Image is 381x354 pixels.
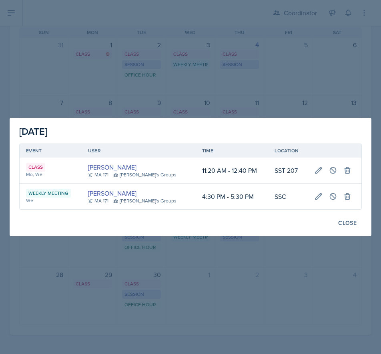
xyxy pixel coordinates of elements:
td: SSC [268,184,308,209]
div: Mo, We [26,171,75,178]
div: Class [26,163,45,172]
th: User [82,144,196,158]
div: Close [338,220,357,226]
a: [PERSON_NAME] [88,188,136,198]
div: [PERSON_NAME]'s Groups [113,171,176,178]
th: Location [268,144,308,158]
div: MA 171 [88,171,108,178]
div: MA 171 [88,197,108,204]
td: 11:20 AM - 12:40 PM [196,158,269,184]
div: We [26,197,75,204]
th: Event [20,144,82,158]
td: SST 207 [268,158,308,184]
th: Time [196,144,269,158]
div: [PERSON_NAME]'s Groups [113,197,176,204]
button: Close [333,216,362,230]
td: 4:30 PM - 5:30 PM [196,184,269,209]
a: [PERSON_NAME] [88,162,136,172]
div: [DATE] [19,124,362,139]
div: Weekly Meeting [26,189,71,198]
